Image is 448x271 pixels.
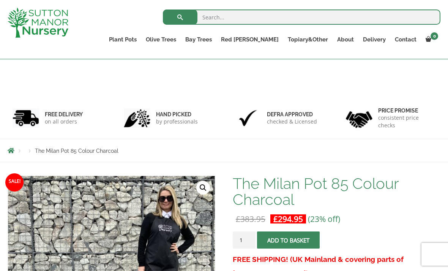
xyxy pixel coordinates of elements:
bdi: 383.95 [236,214,265,224]
span: £ [236,214,240,224]
span: Sale! [5,173,24,192]
span: (23% off) [308,214,340,224]
h6: hand picked [156,111,198,118]
nav: Breadcrumbs [8,147,440,154]
h1: The Milan Pot 85 Colour Charcoal [233,176,440,208]
a: Olive Trees [141,34,181,45]
a: Bay Trees [181,34,216,45]
span: £ [273,214,278,224]
a: Topiary&Other [283,34,333,45]
p: on all orders [45,118,83,125]
input: Product quantity [233,231,256,249]
h6: FREE DELIVERY [45,111,83,118]
p: by professionals [156,118,198,125]
a: Contact [390,34,421,45]
h6: Defra approved [267,111,317,118]
a: Delivery [358,34,390,45]
img: logo [8,8,68,38]
h6: Price promise [378,107,436,114]
a: 0 [421,34,440,45]
a: About [333,34,358,45]
img: 2.jpg [124,108,150,128]
p: consistent price checks [378,114,436,129]
a: Red [PERSON_NAME] [216,34,283,45]
bdi: 294.95 [273,214,303,224]
input: Search... [163,10,440,25]
span: 0 [431,32,438,40]
button: Add to basket [257,231,320,249]
img: 1.jpg [13,108,39,128]
p: checked & Licensed [267,118,317,125]
span: The Milan Pot 85 Colour Charcoal [35,148,118,154]
img: 4.jpg [346,106,372,130]
img: 3.jpg [235,108,261,128]
a: View full-screen image gallery [196,181,210,195]
a: Plant Pots [104,34,141,45]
